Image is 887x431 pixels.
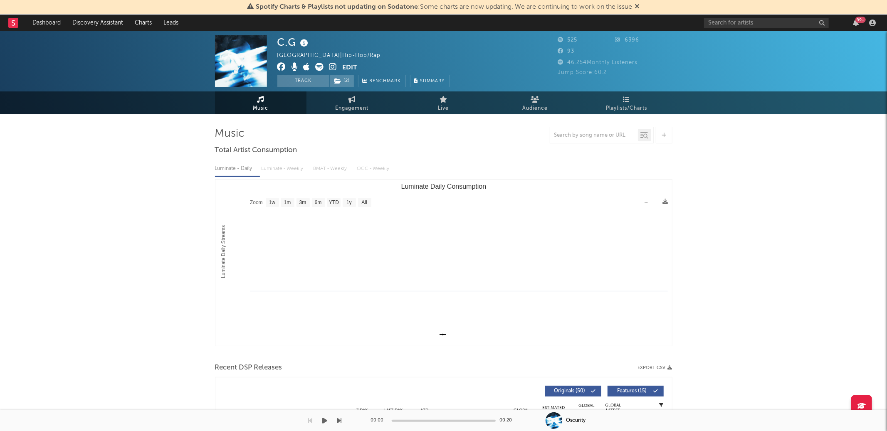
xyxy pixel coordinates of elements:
[558,37,578,43] span: 525
[215,180,672,346] svg: Luminate Daily Consumption
[306,91,398,114] a: Engagement
[284,200,291,206] text: 1m
[220,225,226,278] text: Luminate Daily Streams
[383,408,405,423] span: Last Day Spotify Plays
[608,386,664,397] button: Features(15)
[314,200,321,206] text: 6m
[510,408,533,423] span: Global ATD Audio Streams
[336,103,369,113] span: Engagement
[351,408,373,423] span: 7 Day Spotify Plays
[855,17,866,23] div: 99 +
[438,103,449,113] span: Live
[358,75,406,87] a: Benchmark
[277,75,329,87] button: Track
[67,15,129,31] a: Discovery Assistant
[253,103,268,113] span: Music
[704,18,829,28] input: Search for artists
[27,15,67,31] a: Dashboard
[545,386,601,397] button: Originals(50)
[638,365,672,370] button: Export CSV
[420,79,445,84] span: Summary
[581,91,672,114] a: Playlists/Charts
[370,76,401,86] span: Benchmark
[574,403,599,428] div: Global Streaming Trend (Last 60D)
[256,4,418,10] span: Spotify Charts & Playlists not updating on Sodatone
[398,91,489,114] a: Live
[343,63,358,73] button: Edit
[277,51,390,61] div: [GEOGRAPHIC_DATA] | Hip-Hop/Rap
[522,103,548,113] span: Audience
[635,4,640,10] span: Dismiss
[215,91,306,114] a: Music
[269,200,275,206] text: 1w
[566,417,586,424] div: Oscurity
[551,389,589,394] span: Originals ( 50 )
[414,408,436,423] span: ATD Spotify Plays
[853,20,859,26] button: 99+
[500,416,516,426] div: 00:20
[558,70,607,75] span: Jump Score: 60.2
[558,60,638,65] span: 46.254 Monthly Listeners
[299,200,306,206] text: 3m
[613,389,651,394] span: Features ( 15 )
[644,199,649,205] text: →
[215,363,282,373] span: Recent DSP Releases
[401,183,486,190] text: Luminate Daily Consumption
[371,416,388,426] div: 00:00
[606,103,647,113] span: Playlists/Charts
[615,37,639,43] span: 6396
[361,200,367,206] text: All
[489,91,581,114] a: Audience
[542,405,565,425] span: Estimated % Playlist Streams Last Day
[158,15,184,31] a: Leads
[603,403,623,428] span: Global Latest Day Audio Streams
[330,75,354,87] button: (2)
[558,49,575,54] span: 93
[329,75,354,87] span: ( 2 )
[445,409,469,421] span: Spotify Popularity
[550,132,638,139] input: Search by song name or URL
[129,15,158,31] a: Charts
[256,4,633,10] span: : Some charts are now updating. We are continuing to work on the issue
[277,35,311,49] div: C.G
[329,200,338,206] text: YTD
[346,200,352,206] text: 1y
[215,145,297,155] span: Total Artist Consumption
[250,200,263,206] text: Zoom
[410,75,450,87] button: Summary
